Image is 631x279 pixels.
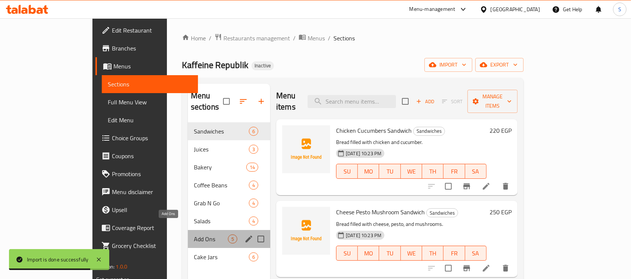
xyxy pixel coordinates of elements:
a: Upsell [95,201,198,219]
span: Choice Groups [112,134,192,142]
div: Menu-management [409,5,455,14]
span: 4 [249,218,258,225]
button: import [424,58,472,72]
a: Restaurants management [214,33,290,43]
span: Juices [194,145,249,154]
span: Sandwiches [194,127,249,136]
span: Cheese Pesto Mushroom Sandwich [336,206,425,218]
span: TH [425,248,441,259]
span: Sort sections [234,92,252,110]
button: TH [422,164,443,179]
span: Inactive [252,62,274,69]
a: Coupons [95,147,198,165]
button: Manage items [467,90,518,113]
span: Sections [108,80,192,89]
span: [DATE] 10:23 PM [343,232,384,239]
span: Sections [333,34,355,43]
span: Upsell [112,205,192,214]
span: Full Menu View [108,98,192,107]
span: Bakery [194,163,246,172]
div: items [249,181,258,190]
img: Chicken Cucumbers Sandwich [282,125,330,173]
a: Coverage Report [95,219,198,237]
span: Manage items [473,92,512,111]
li: / [328,34,330,43]
p: Bread filled with chicken and cucumber. [336,138,487,147]
nav: breadcrumb [182,33,524,43]
button: export [475,58,524,72]
span: Cake Jars [194,252,249,261]
span: WE [404,248,419,259]
span: 1.0.0 [116,262,128,272]
span: Coupons [112,151,192,160]
button: TU [379,246,400,261]
div: Cake Jars6 [188,248,270,266]
span: Menus [113,62,192,71]
div: [GEOGRAPHIC_DATA] [491,5,540,13]
span: [DATE] 10:23 PM [343,150,384,157]
a: Choice Groups [95,129,198,147]
button: TU [379,164,400,179]
nav: Menu sections [188,119,270,269]
span: Edit Restaurant [112,26,192,35]
span: TH [425,166,441,177]
h2: Menu sections [191,90,223,113]
div: Juices3 [188,140,270,158]
div: items [249,199,258,208]
span: SA [468,248,484,259]
button: WE [401,164,422,179]
div: items [249,252,258,261]
div: Sandwiches [426,208,458,217]
a: Full Menu View [102,93,198,111]
button: MO [358,246,379,261]
a: Edit Menu [102,111,198,129]
div: Inactive [252,61,274,70]
span: TU [382,166,397,177]
span: 5 [228,236,237,243]
span: Add Ons [194,234,228,243]
button: WE [401,246,422,261]
button: Branch-specific-item [458,177,476,195]
div: Salads4 [188,212,270,230]
a: Grocery Checklist [95,237,198,255]
a: Edit Restaurant [95,21,198,39]
div: items [228,234,237,243]
div: Sandwiches [413,127,445,136]
button: Add section [252,92,270,110]
div: items [249,127,258,136]
span: 6 [249,128,258,135]
span: Select all sections [219,93,234,109]
div: items [249,145,258,154]
span: Chicken Cucumbers Sandwich [336,125,412,136]
span: MO [361,248,376,259]
span: Select section first [437,96,467,107]
div: Import is done successfully [27,255,88,264]
span: Grocery Checklist [112,241,192,250]
div: Grab N Go4 [188,194,270,212]
span: Kaffeine Republik [182,56,249,73]
span: Select section [397,93,413,109]
a: Edit menu item [482,264,491,273]
input: search [308,95,396,108]
span: Branches [112,44,192,53]
span: 4 [249,182,258,189]
button: delete [497,259,515,277]
span: import [430,60,466,70]
span: SA [468,166,484,177]
span: 3 [249,146,258,153]
span: Grab N Go [194,199,249,208]
span: export [481,60,518,70]
span: TU [382,248,397,259]
span: Salads [194,217,249,226]
span: SU [339,166,355,177]
span: Select to update [441,260,456,276]
button: TH [422,246,443,261]
div: Bakery14 [188,158,270,176]
button: SU [336,164,358,179]
div: Add Ons5edit [188,230,270,248]
span: Coffee Beans [194,181,249,190]
span: S [618,5,621,13]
